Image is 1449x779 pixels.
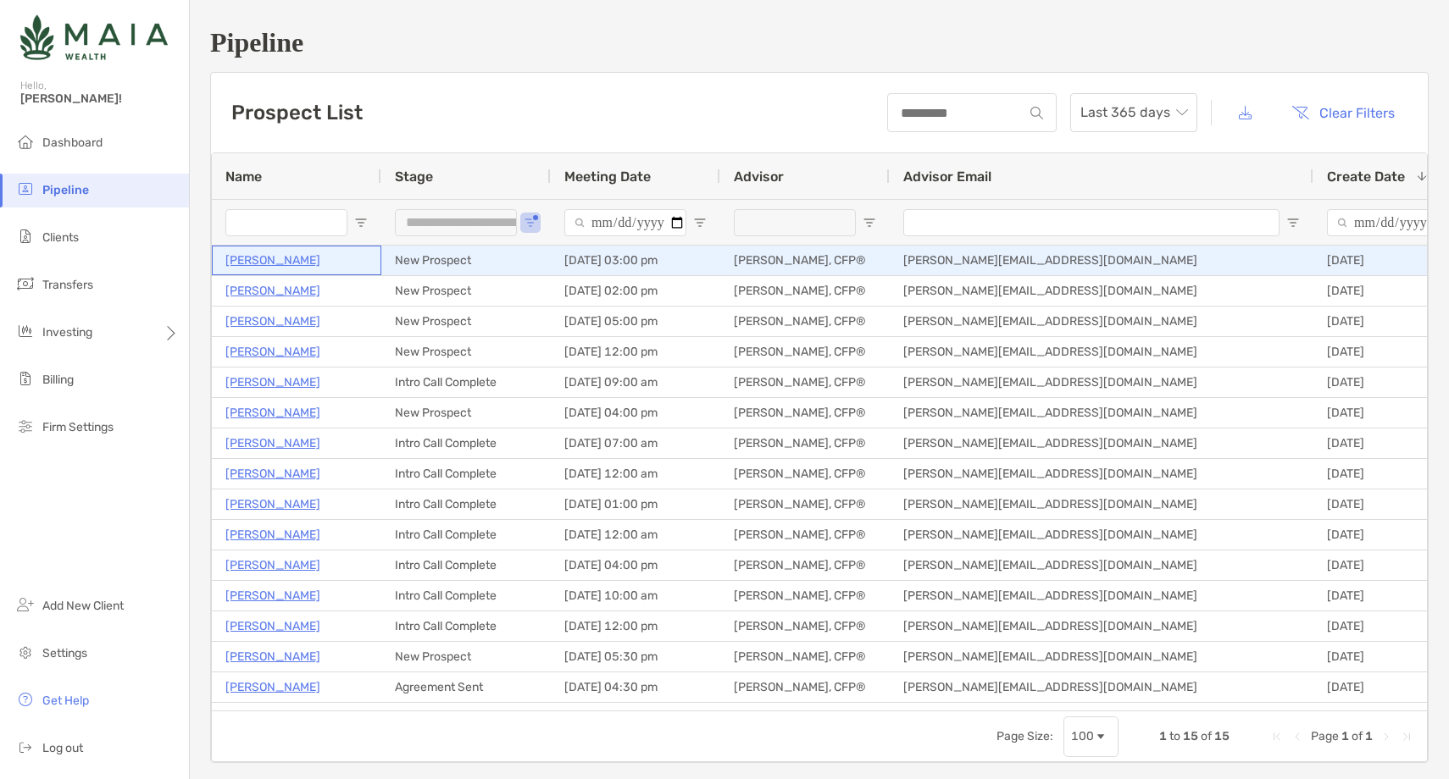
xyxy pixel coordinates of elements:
[225,341,320,362] a: [PERSON_NAME]
[15,179,36,199] img: pipeline icon
[381,428,551,458] div: Intro Call Complete
[381,672,551,702] div: Agreement Sent
[1080,94,1187,131] span: Last 365 days
[1030,107,1043,119] img: input icon
[354,216,368,229] button: Open Filter Menu
[1270,730,1284,743] div: First Page
[551,520,720,550] div: [DATE] 12:00 am
[381,367,551,397] div: Intro Call Complete
[381,642,551,671] div: New Prospect
[1341,729,1349,743] span: 1
[524,216,537,229] button: Open Filter Menu
[564,169,651,185] span: Meeting Date
[551,550,720,580] div: [DATE] 04:00 pm
[720,672,890,702] div: [PERSON_NAME], CFP®
[15,689,36,710] img: get-help icon
[1327,169,1405,185] span: Create Date
[15,642,36,662] img: settings icon
[551,398,720,428] div: [DATE] 04:00 pm
[720,550,890,580] div: [PERSON_NAME], CFP®
[15,273,36,294] img: transfers icon
[20,7,168,68] img: Zoe Logo
[720,337,890,367] div: [PERSON_NAME], CFP®
[225,402,320,423] a: [PERSON_NAME]
[225,209,347,236] input: Name Filter Input
[890,307,1313,336] div: [PERSON_NAME][EMAIL_ADDRESS][DOMAIN_NAME]
[903,169,991,185] span: Advisor Email
[225,372,320,393] a: [PERSON_NAME]
[1327,209,1449,236] input: Create Date Filter Input
[720,489,890,519] div: [PERSON_NAME], CFP®
[551,428,720,458] div: [DATE] 07:00 am
[381,550,551,580] div: Intro Call Complete
[15,594,36,615] img: add_new_client icon
[1286,216,1300,229] button: Open Filter Menu
[231,101,363,124] h3: Prospect List
[15,737,36,757] img: logout icon
[42,278,93,292] span: Transfers
[1169,729,1180,743] span: to
[1311,729,1339,743] span: Page
[395,169,433,185] span: Stage
[225,280,320,301] a: [PERSON_NAME]
[225,585,320,606] a: [PERSON_NAME]
[381,246,551,275] div: New Prospect
[42,373,74,387] span: Billing
[890,581,1313,610] div: [PERSON_NAME][EMAIL_ADDRESS][DOMAIN_NAME]
[381,489,551,519] div: Intro Call Complete
[225,524,320,545] a: [PERSON_NAME]
[720,398,890,428] div: [PERSON_NAME], CFP®
[720,307,890,336] div: [PERSON_NAME], CFP®
[1201,729,1212,743] span: of
[15,368,36,389] img: billing icon
[225,250,320,271] a: [PERSON_NAME]
[42,646,87,660] span: Settings
[1159,729,1167,743] span: 1
[381,276,551,306] div: New Prospect
[890,550,1313,580] div: [PERSON_NAME][EMAIL_ADDRESS][DOMAIN_NAME]
[551,611,720,641] div: [DATE] 12:00 pm
[890,276,1313,306] div: [PERSON_NAME][EMAIL_ADDRESS][DOMAIN_NAME]
[890,672,1313,702] div: [PERSON_NAME][EMAIL_ADDRESS][DOMAIN_NAME]
[15,131,36,152] img: dashboard icon
[890,642,1313,671] div: [PERSON_NAME][EMAIL_ADDRESS][DOMAIN_NAME]
[1279,94,1407,131] button: Clear Filters
[42,135,103,150] span: Dashboard
[225,677,320,698] p: [PERSON_NAME]
[381,459,551,489] div: Intro Call Complete
[890,428,1313,458] div: [PERSON_NAME][EMAIL_ADDRESS][DOMAIN_NAME]
[551,367,720,397] div: [DATE] 09:00 am
[42,693,89,708] span: Get Help
[42,183,89,197] span: Pipeline
[225,433,320,454] a: [PERSON_NAME]
[551,307,720,336] div: [DATE] 05:00 pm
[551,489,720,519] div: [DATE] 01:00 pm
[720,581,890,610] div: [PERSON_NAME], CFP®
[997,729,1053,743] div: Page Size:
[890,459,1313,489] div: [PERSON_NAME][EMAIL_ADDRESS][DOMAIN_NAME]
[381,398,551,428] div: New Prospect
[1380,730,1393,743] div: Next Page
[225,463,320,484] a: [PERSON_NAME]
[890,367,1313,397] div: [PERSON_NAME][EMAIL_ADDRESS][DOMAIN_NAME]
[551,459,720,489] div: [DATE] 12:00 am
[890,489,1313,519] div: [PERSON_NAME][EMAIL_ADDRESS][DOMAIN_NAME]
[381,337,551,367] div: New Prospect
[720,367,890,397] div: [PERSON_NAME], CFP®
[720,459,890,489] div: [PERSON_NAME], CFP®
[551,276,720,306] div: [DATE] 02:00 pm
[381,581,551,610] div: Intro Call Complete
[225,169,262,185] span: Name
[225,646,320,667] p: [PERSON_NAME]
[890,337,1313,367] div: [PERSON_NAME][EMAIL_ADDRESS][DOMAIN_NAME]
[42,599,124,613] span: Add New Client
[693,216,707,229] button: Open Filter Menu
[42,325,92,340] span: Investing
[15,226,36,246] img: clients icon
[1063,716,1119,757] div: Page Size
[15,321,36,341] img: investing icon
[720,611,890,641] div: [PERSON_NAME], CFP®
